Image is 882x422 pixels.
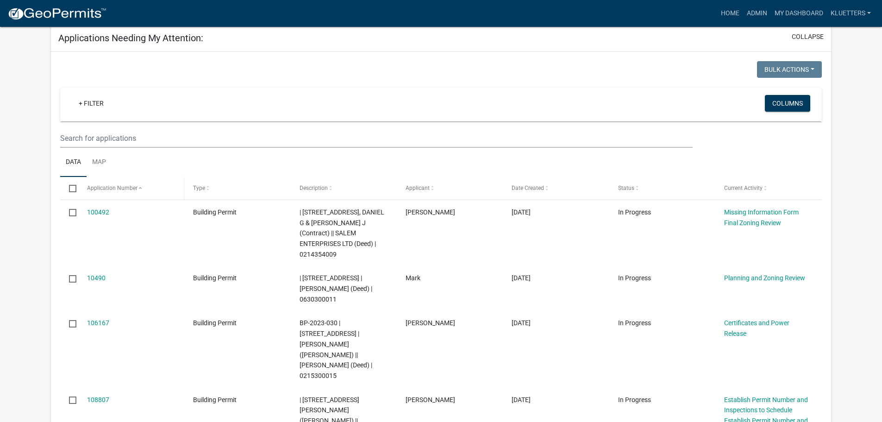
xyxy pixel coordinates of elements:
[609,177,715,199] datatable-header-cell: Status
[618,319,651,327] span: In Progress
[290,177,396,199] datatable-header-cell: Description
[406,185,430,191] span: Applicant
[87,208,109,216] a: 100492
[406,396,455,403] span: Teresa Bassler
[618,208,651,216] span: In Progress
[300,185,328,191] span: Description
[512,319,531,327] span: 03/23/2023
[58,32,203,44] h5: Applications Needing My Attention:
[78,177,184,199] datatable-header-cell: Application Number
[743,5,771,22] a: Admin
[724,208,799,216] a: Missing Information Form
[724,274,805,282] a: Planning and Zoning Review
[512,185,544,191] span: Date Created
[193,396,237,403] span: Building Permit
[184,177,290,199] datatable-header-cell: Type
[87,274,106,282] a: 10490
[300,319,372,379] span: BP-2023-030 | 7585 N 95TH AVE W | HURLEY, TIMOTHY (Deed) || HURLEY, JANIS (Deed) | 0215300015
[193,319,237,327] span: Building Permit
[757,61,822,78] button: Bulk Actions
[717,5,743,22] a: Home
[87,148,112,177] a: Map
[193,208,237,216] span: Building Permit
[715,177,821,199] datatable-header-cell: Current Activity
[193,274,237,282] span: Building Permit
[87,396,109,403] a: 108807
[512,208,531,216] span: 03/05/2023
[87,185,138,191] span: Application Number
[193,185,205,191] span: Type
[406,274,420,282] span: Mark
[724,219,781,227] a: Final Zoning Review
[827,5,875,22] a: kluetters
[724,185,763,191] span: Current Activity
[71,95,111,112] a: + Filter
[724,319,789,337] a: Certificates and Power Release
[60,148,87,177] a: Data
[618,185,634,191] span: Status
[771,5,827,22] a: My Dashboard
[87,319,109,327] a: 106167
[60,177,78,199] datatable-header-cell: Select
[300,208,384,258] span: | 414 INDEPENDENCE ST | KUNKEL, DANIEL G & COLETTE J (Contract) || SALEM ENTERPRISES LTD (Deed) |...
[397,177,503,199] datatable-header-cell: Applicant
[503,177,609,199] datatable-header-cell: Date Created
[406,319,455,327] span: Rob Meyer
[300,274,372,303] span: | 410 W 148 ST N | DILLAVOU, MARK (Deed) | 0630300011
[512,274,531,282] span: 07/08/2021
[406,208,455,216] span: Martin J Kunkel
[792,32,824,42] button: collapse
[512,396,531,403] span: 03/31/2023
[724,396,808,414] a: Establish Permit Number and Inspections to Schedule
[618,274,651,282] span: In Progress
[60,129,692,148] input: Search for applications
[618,396,651,403] span: In Progress
[765,95,810,112] button: Columns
